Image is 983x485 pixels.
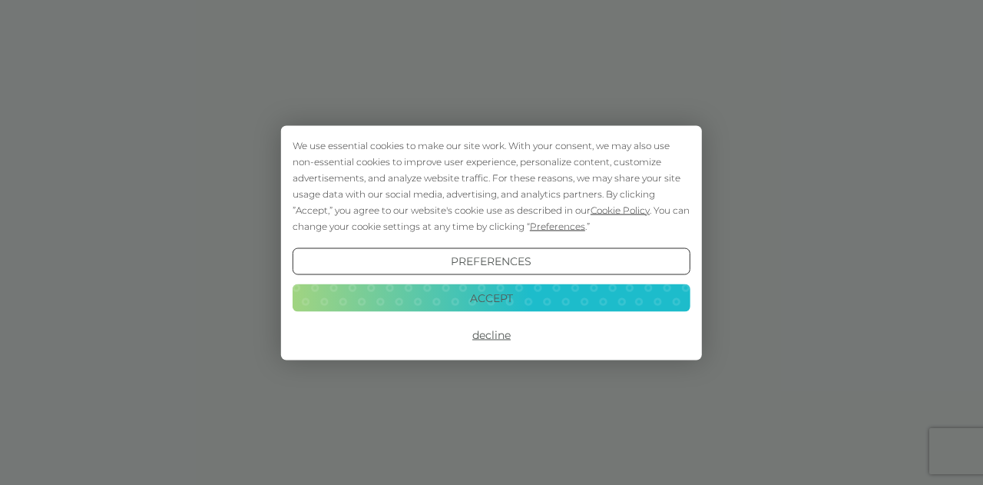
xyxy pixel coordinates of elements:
[530,220,585,231] span: Preferences
[281,125,702,360] div: Cookie Consent Prompt
[591,204,650,215] span: Cookie Policy
[293,321,690,349] button: Decline
[293,247,690,275] button: Preferences
[293,284,690,312] button: Accept
[293,137,690,234] div: We use essential cookies to make our site work. With your consent, we may also use non-essential ...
